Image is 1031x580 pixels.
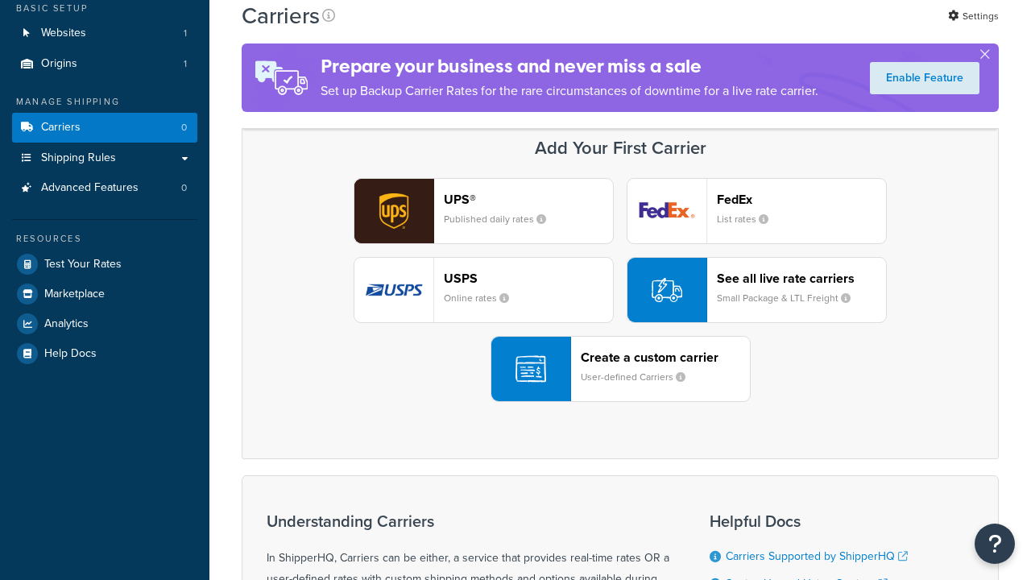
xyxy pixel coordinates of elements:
span: Marketplace [44,288,105,301]
small: List rates [717,212,781,226]
img: icon-carrier-liverate-becf4550.svg [652,275,682,305]
span: 1 [184,27,187,40]
img: icon-carrier-custom-c93b8a24.svg [515,354,546,384]
small: Online rates [444,291,522,305]
span: Websites [41,27,86,40]
small: User-defined Carriers [581,370,698,384]
a: Carriers 0 [12,113,197,143]
a: Advanced Features 0 [12,173,197,203]
a: Enable Feature [870,62,979,94]
button: usps logoUSPSOnline rates [354,257,614,323]
li: Carriers [12,113,197,143]
header: UPS® [444,192,613,207]
span: 1 [184,57,187,71]
header: See all live rate carriers [717,271,886,286]
span: Carriers [41,121,81,135]
span: Origins [41,57,77,71]
h3: Helpful Docs [710,512,920,530]
h3: Understanding Carriers [267,512,669,530]
header: USPS [444,271,613,286]
span: Analytics [44,317,89,331]
li: Websites [12,19,197,48]
span: Help Docs [44,347,97,361]
a: Analytics [12,309,197,338]
span: Shipping Rules [41,151,116,165]
h4: Prepare your business and never miss a sale [321,53,818,80]
button: ups logoUPS®Published daily rates [354,178,614,244]
a: Carriers Supported by ShipperHQ [726,548,908,565]
span: Test Your Rates [44,258,122,271]
li: Advanced Features [12,173,197,203]
a: Help Docs [12,339,197,368]
small: Small Package & LTL Freight [717,291,863,305]
a: Origins 1 [12,49,197,79]
li: Origins [12,49,197,79]
button: Open Resource Center [975,524,1015,564]
a: Marketplace [12,280,197,309]
button: fedEx logoFedExList rates [627,178,887,244]
h3: Add Your First Carrier [259,139,982,158]
div: Manage Shipping [12,95,197,109]
header: Create a custom carrier [581,350,750,365]
img: ad-rules-rateshop-fe6ec290ccb7230408bd80ed9643f0289d75e0ffd9eb532fc0e269fcd187b520.png [242,43,321,112]
a: Test Your Rates [12,250,197,279]
span: 0 [181,121,187,135]
img: usps logo [354,258,433,322]
small: Published daily rates [444,212,559,226]
img: ups logo [354,179,433,243]
div: Basic Setup [12,2,197,15]
div: Resources [12,232,197,246]
header: FedEx [717,192,886,207]
a: Websites 1 [12,19,197,48]
p: Set up Backup Carrier Rates for the rare circumstances of downtime for a live rate carrier. [321,80,818,102]
button: Create a custom carrierUser-defined Carriers [491,336,751,402]
a: Settings [948,5,999,27]
a: Shipping Rules [12,143,197,173]
span: Advanced Features [41,181,139,195]
img: fedEx logo [627,179,706,243]
button: See all live rate carriersSmall Package & LTL Freight [627,257,887,323]
span: 0 [181,181,187,195]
